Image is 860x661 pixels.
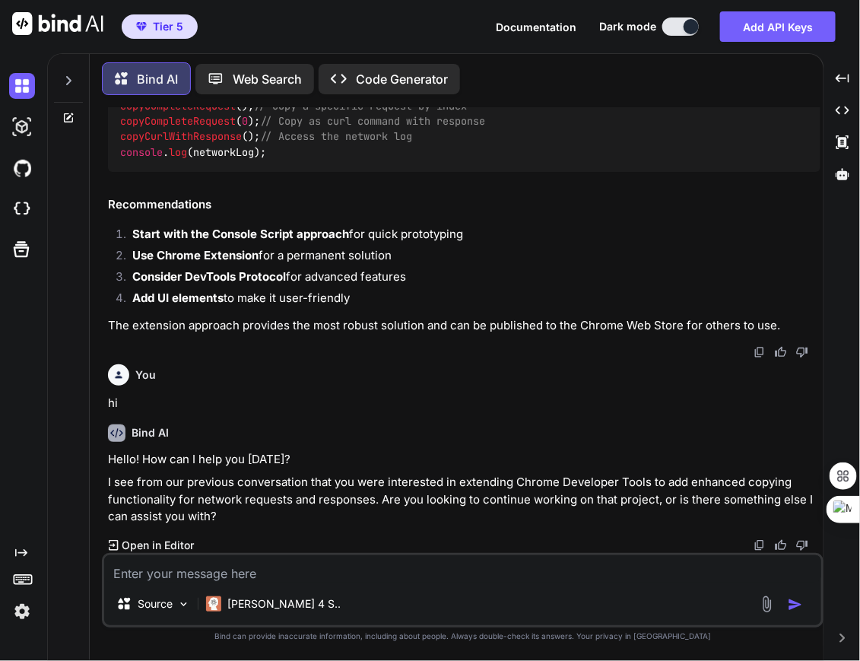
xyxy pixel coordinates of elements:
[120,290,820,311] li: to make it user-friendly
[108,196,820,214] h2: Recommendations
[120,99,236,113] span: copyCompleteRequest
[9,599,35,624] img: settings
[788,597,803,612] img: icon
[754,346,766,358] img: copy
[796,346,808,358] img: dislike
[9,114,35,140] img: darkAi-studio
[120,114,236,128] span: copyCompleteRequest
[108,474,820,526] p: I see from our previous conversation that you were interested in extending Chrome Developer Tools...
[260,114,485,128] span: // Copy as curl command with response
[775,346,787,358] img: like
[122,538,194,553] p: Open in Editor
[120,226,820,247] li: for quick prototyping
[135,367,156,383] h6: You
[775,539,787,551] img: like
[796,539,808,551] img: dislike
[754,539,766,551] img: copy
[242,114,248,128] span: 0
[132,227,349,241] strong: Start with the Console Script approach
[138,596,173,612] p: Source
[153,19,183,34] span: Tier 5
[169,145,187,159] span: log
[758,596,776,613] img: attachment
[108,317,820,335] p: The extension approach provides the most robust solution and can be published to the Chrome Web S...
[9,73,35,99] img: darkChat
[132,269,286,284] strong: Consider DevTools Protocol
[12,12,103,35] img: Bind AI
[254,99,467,113] span: // Copy a specific request by index
[136,22,147,31] img: premium
[120,82,485,160] code: (); ( ); (); . (networkLog);
[9,155,35,181] img: githubDark
[108,395,820,412] p: hi
[108,451,820,469] p: Hello! How can I help you [DATE]?
[260,130,412,144] span: // Access the network log
[227,596,341,612] p: [PERSON_NAME] 4 S..
[132,291,224,305] strong: Add UI elements
[122,14,198,39] button: premiumTier 5
[132,425,169,440] h6: Bind AI
[720,11,836,42] button: Add API Keys
[9,196,35,222] img: cloudideIcon
[233,70,302,88] p: Web Search
[496,19,576,35] button: Documentation
[496,21,576,33] span: Documentation
[599,19,656,34] span: Dark mode
[120,145,163,159] span: console
[102,631,824,642] p: Bind can provide inaccurate information, including about people. Always double-check its answers....
[177,598,190,611] img: Pick Models
[120,247,820,269] li: for a permanent solution
[206,596,221,612] img: Claude 4 Sonnet
[137,70,178,88] p: Bind AI
[120,269,820,290] li: for advanced features
[120,130,242,144] span: copyCurlWithResponse
[132,248,259,262] strong: Use Chrome Extension
[356,70,448,88] p: Code Generator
